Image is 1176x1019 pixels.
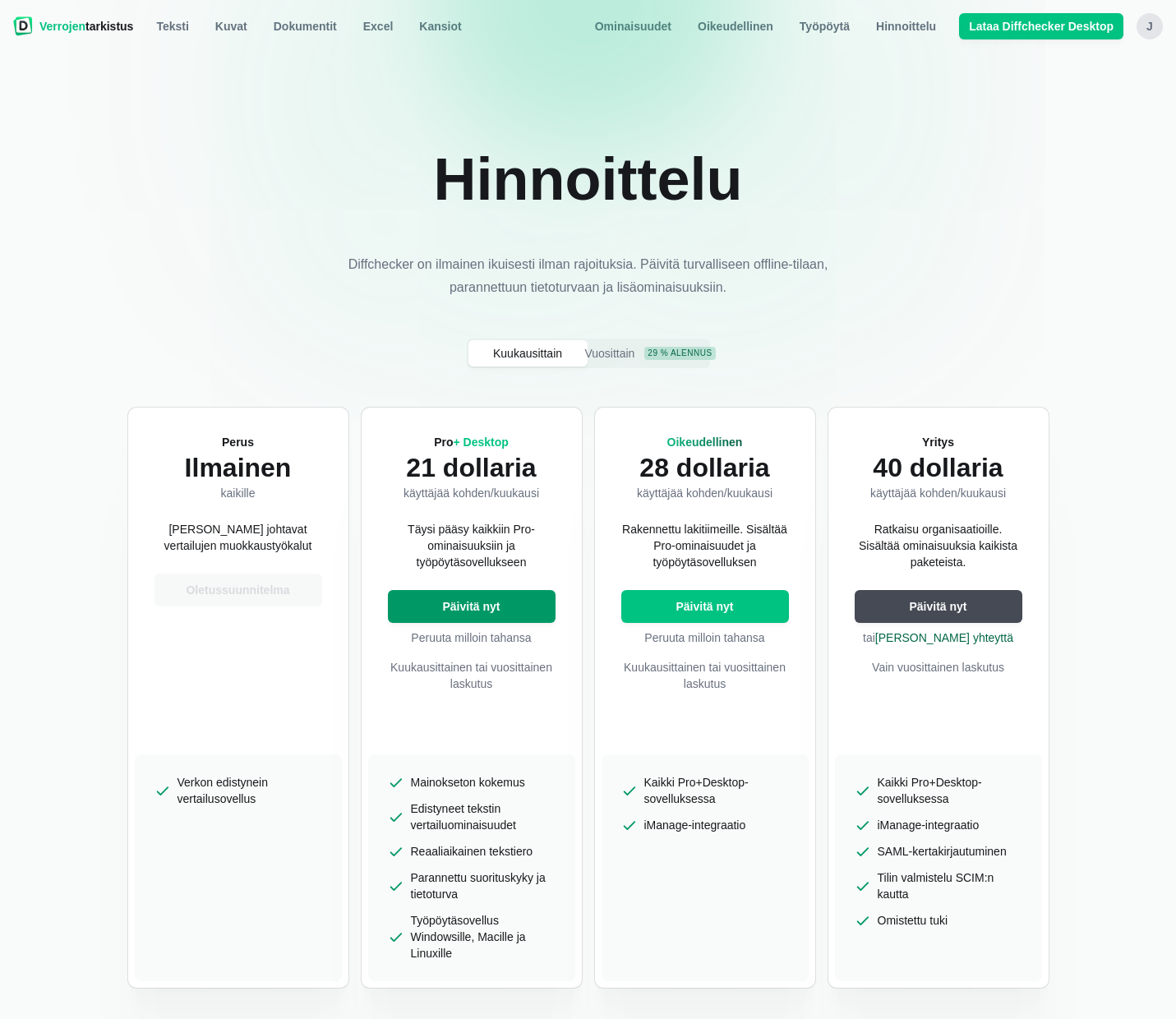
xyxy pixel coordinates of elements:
[922,436,954,449] font: Yritys
[353,13,404,39] a: Excel
[13,13,133,39] a: Verrojentarkistus
[1146,20,1153,33] font: j
[409,13,471,39] button: Kansiot
[698,20,773,33] font: Oikeudellinen
[790,13,860,39] a: Työpöytä
[146,13,198,39] a: Teksti
[959,13,1123,39] a: Lataa Diffchecker Desktop
[411,776,525,789] font: Mainokseton kokemus
[876,20,936,33] font: Hinnoittelu
[215,20,247,33] font: Kuvat
[621,590,789,623] button: Päivitä nyt
[878,914,948,927] font: Omistettu tuki
[442,600,500,613] font: Päivitä nyt
[186,583,289,597] font: Oletussuunnitelma
[264,13,347,39] a: Dokumentit
[156,20,188,33] font: Teksti
[411,871,546,901] font: Parannettu suorituskyky ja tietoturva
[411,914,526,960] font: Työpöytäsovellus Windowsille, Macille ja Linuxille
[676,600,733,613] font: Päivitä nyt
[878,776,982,805] font: Kaikki Pro+Desktop-sovelluksessa
[878,818,980,832] font: iManage-integraatio
[585,13,681,39] a: Ominaisuudet
[875,631,1013,644] a: [PERSON_NAME] yhteyttä
[408,523,535,569] font: Täysi pääsy kaikkiin Pro-ominaisuuksiin ja työpöytäsovellukseen
[855,590,1022,623] button: Päivitä nyt
[639,453,769,482] font: 28 dollaria
[595,20,671,33] font: Ominaisuudet
[388,590,556,623] button: Päivitä nyt
[404,486,539,500] font: käyttäjää kohden/kuukausi
[859,523,1017,569] font: Ratkaisu organisaatioille. Sisältää ominaisuuksia kaikista paketeista.
[222,436,254,449] font: Perus
[13,16,33,36] img: Diffchecker-logo
[363,20,394,33] font: Excel
[878,871,994,901] font: Tilin valmistelu SCIM:n kautta
[800,20,850,33] font: Työpöytä
[589,340,708,367] button: Vuosittain29 % alennus
[637,486,772,500] font: käyttäjää kohden/kuukausi
[348,257,828,294] font: Diffchecker on ilmainen ikuisesti ilman rajoituksia. Päivitä turvalliseen offline-tilaan, paranne...
[39,20,85,33] font: Verrojen
[85,20,133,33] font: tarkistus
[164,523,312,552] font: [PERSON_NAME] johtavat vertailujen muokkaustyökalut
[454,436,509,449] font: + Desktop
[411,802,516,832] font: Edistyneet tekstin vertailuominaisuudet
[584,347,634,360] font: Vuosittain
[274,20,337,33] font: Dokumentit
[205,13,257,39] a: Kuvat
[185,453,292,482] font: Ilmainen
[178,776,269,805] font: Verkon edistynein vertailusovellus
[390,661,552,690] font: Kuukausittainen tai vuosittainen laskutus
[493,347,562,360] font: Kuukausittain
[411,845,533,858] font: Reaaliaikainen tekstiero
[411,631,531,644] font: Peruuta milloin tahansa
[220,486,255,500] font: kaikille
[644,631,764,644] font: Peruuta milloin tahansa
[624,661,786,690] font: Kuukausittainen tai vuosittainen laskutus
[866,13,946,39] a: Hinnoittelu
[434,436,453,449] font: Pro
[878,845,1007,858] font: SAML-kertakirjautuminen
[909,600,966,613] font: Päivitä nyt
[154,574,322,606] button: Oletussuunnitelma
[969,20,1114,33] font: Lataa Diffchecker Desktop
[863,631,875,644] font: tai
[872,661,1004,674] font: Vain vuosittainen laskutus
[1137,13,1163,39] button: j
[648,348,712,357] font: 29 % alennus
[644,818,746,832] font: iManage-integraatio
[688,13,783,39] a: Oikeudellinen
[468,340,588,367] button: Kuukausittain
[870,486,1006,500] font: käyttäjää kohden/kuukausi
[419,20,461,33] font: Kansiot
[644,776,749,805] font: Kaikki Pro+Desktop-sovelluksessa
[667,436,743,449] font: Oikeudellinen
[434,146,743,212] font: Hinnoittelu
[622,523,787,569] font: Rakennettu lakitiimeille. Sisältää Pro-ominaisuudet ja työpöytäsovelluksen
[406,453,536,482] font: 21 dollaria
[873,453,1003,482] font: 40 dollaria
